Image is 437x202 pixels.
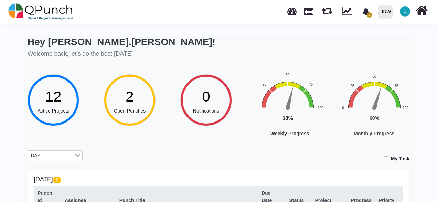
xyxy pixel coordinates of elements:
text: 25 [263,83,267,86]
text: 25 [350,84,354,87]
a: bell fill0 [358,0,375,22]
span: 2 [53,177,61,183]
path: 60 %. Speed. [372,87,383,108]
div: Search for option [28,150,83,161]
text: 100 [403,106,408,109]
text: 50 [286,73,290,77]
svg: Interactive chart [257,72,363,157]
text: 58% [282,115,293,121]
span: 2 [126,88,134,105]
text: 75 [394,84,398,87]
span: U [404,9,407,13]
span: Dashboard [287,4,297,14]
span: Active Projects [38,108,70,114]
span: Usman.ali [400,6,410,17]
h5: [DATE] [34,176,403,183]
a: IRW [375,0,396,23]
span: DAY [29,152,42,160]
svg: bell fill [362,8,370,15]
text: 50 [372,75,376,78]
text: 75 [309,83,313,86]
input: Search for option [43,152,74,160]
span: 12 [45,88,62,105]
text: 60% [370,115,380,121]
span: 0 [202,88,210,105]
i: Home [416,4,428,17]
span: 0 [367,12,372,18]
h5: Welcome back, let's do the best [DATE]! [28,50,215,57]
div: Notification [360,5,372,18]
img: qpunch-sp.fa6292f.png [8,1,73,22]
h2: Hey [PERSON_NAME].[PERSON_NAME]! [28,36,215,48]
span: Releases [322,3,332,15]
label: My Task [391,155,409,162]
text: 100 [318,106,323,109]
text: 0 [342,106,344,109]
a: U [396,0,414,22]
text: Monthly Progress [354,131,394,136]
text: Weekly Progress [270,131,309,136]
div: Dynamic Report [339,0,358,23]
div: IRW [382,6,391,18]
path: 58 %. Speed. [286,87,295,108]
span: Notifications [193,108,219,114]
span: Projects [304,4,313,15]
div: Weekly Progress. Highcharts interactive chart. [257,72,363,157]
span: Open Punches [114,108,146,114]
